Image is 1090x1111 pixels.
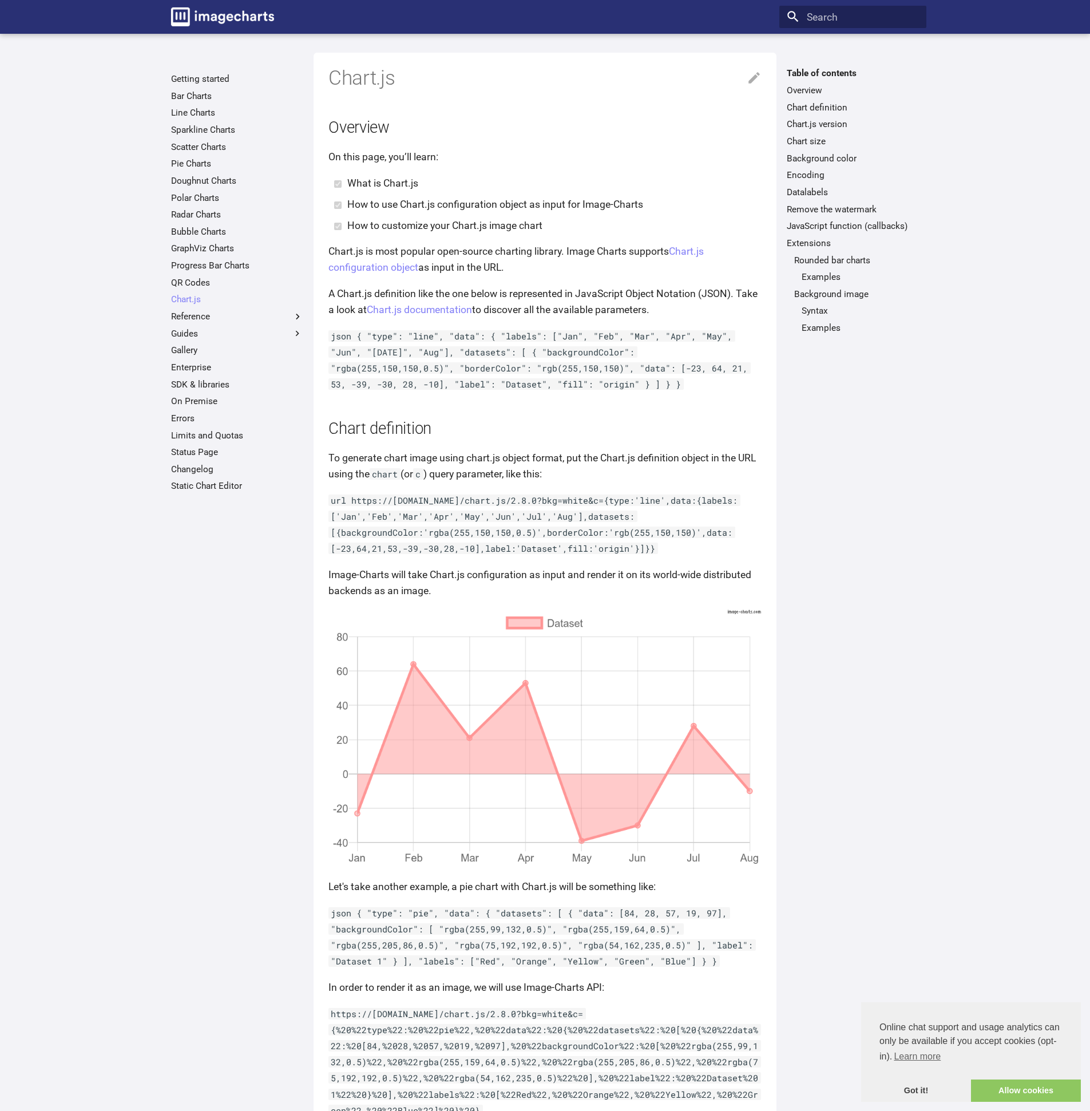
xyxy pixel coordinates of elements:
h2: Overview [328,117,762,139]
img: logo [171,7,274,26]
p: On this page, you’ll learn: [328,149,762,165]
a: Progress Bar Charts [171,260,303,271]
label: Reference [171,311,303,322]
a: Chart.js [171,294,303,305]
p: In order to render it as an image, we will use Image-Charts API: [328,979,762,995]
img: chart [328,609,762,869]
h1: Chart.js [328,65,762,92]
a: Extensions [787,238,919,249]
a: Sparkline Charts [171,124,303,136]
a: Polar Charts [171,192,303,204]
a: Gallery [171,345,303,356]
a: Rounded bar charts [794,255,919,266]
code: json { "type": "line", "data": { "labels": ["Jan", "Feb", "Mar", "Apr", "May", "Jun", "[DATE]", "... [328,330,751,390]
a: Line Charts [171,107,303,118]
a: Status Page [171,446,303,458]
nav: Background image [794,305,919,334]
a: Datalabels [787,187,919,198]
a: Radar Charts [171,209,303,220]
a: dismiss cookie message [861,1080,971,1102]
a: Chart.js documentation [367,304,472,315]
code: c [413,468,423,480]
nav: Rounded bar charts [794,271,919,283]
a: Limits and Quotas [171,430,303,441]
span: Online chat support and usage analytics can only be available if you accept cookies (opt-in). [879,1021,1063,1065]
code: url https://[DOMAIN_NAME]/chart.js/2.8.0?bkg=white&c={type:'line',data:{labels:['Jan','Feb','Mar'... [328,495,740,554]
a: Examples [802,322,919,334]
a: Changelog [171,464,303,475]
p: Image-Charts will take Chart.js configuration as input and render it on its world-wide distribute... [328,567,762,599]
p: Chart.js is most popular open-source charting library. Image Charts supports as input in the URL. [328,243,762,275]
a: Background image [794,288,919,300]
a: learn more about cookies [892,1048,942,1065]
a: Remove the watermark [787,204,919,215]
a: allow cookies [971,1080,1081,1102]
li: How to use Chart.js configuration object as input for Image-Charts [347,196,762,212]
a: Doughnut Charts [171,175,303,187]
a: Syntax [802,305,919,317]
input: Search [779,6,926,29]
label: Table of contents [779,68,926,79]
a: Chart definition [787,102,919,113]
a: Bubble Charts [171,226,303,238]
a: Encoding [787,169,919,181]
p: To generate chart image using chart.js object format, put the Chart.js definition object in the U... [328,450,762,482]
a: GraphViz Charts [171,243,303,254]
a: Examples [802,271,919,283]
a: Getting started [171,73,303,85]
a: Scatter Charts [171,141,303,153]
code: json { "type": "pie", "data": { "datasets": [ { "data": [84, 28, 57, 19, 97], "backgroundColor": ... [328,907,756,967]
li: What is Chart.js [347,175,762,191]
a: Chart size [787,136,919,147]
li: How to customize your Chart.js image chart [347,218,762,234]
a: Errors [171,413,303,424]
label: Guides [171,328,303,339]
p: A Chart.js definition like the one below is represented in JavaScript Object Notation (JSON). Tak... [328,286,762,318]
nav: Table of contents [779,68,926,334]
a: Bar Charts [171,90,303,102]
code: chart [370,468,401,480]
div: cookieconsent [861,1002,1081,1102]
h2: Chart definition [328,418,762,440]
a: Enterprise [171,362,303,373]
nav: Extensions [787,255,919,334]
a: On Premise [171,396,303,407]
a: SDK & libraries [171,379,303,390]
a: Overview [787,85,919,96]
a: JavaScript function (callbacks) [787,220,919,232]
a: Background color [787,153,919,164]
a: Pie Charts [171,158,303,169]
p: Let's take another example, a pie chart with Chart.js will be something like: [328,879,762,895]
a: Chart.js version [787,118,919,130]
a: Static Chart Editor [171,480,303,492]
a: QR Codes [171,277,303,288]
a: Image-Charts documentation [166,2,279,31]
